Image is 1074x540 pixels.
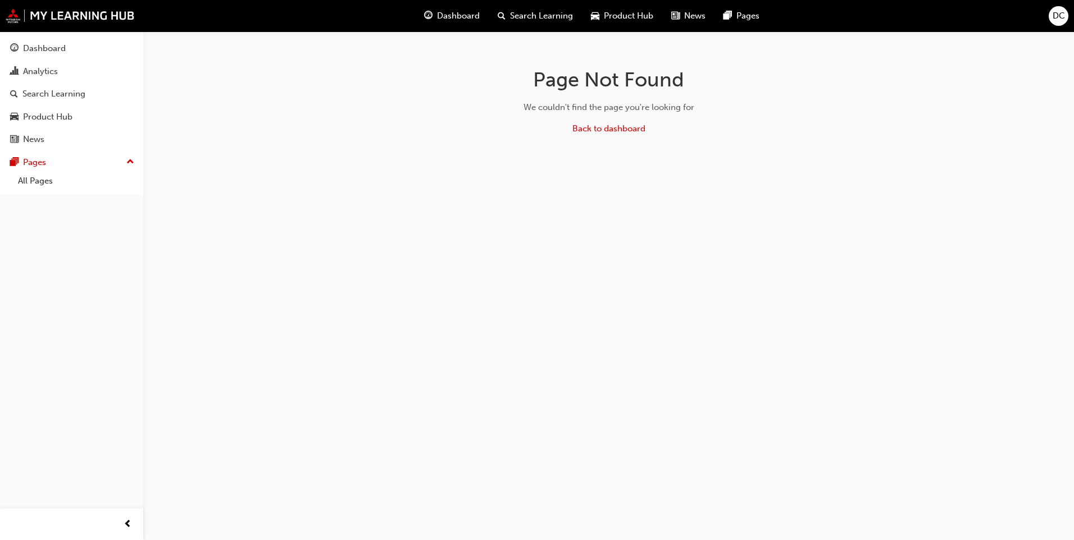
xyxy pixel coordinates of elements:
span: Pages [736,10,759,22]
span: Product Hub [604,10,653,22]
div: Search Learning [22,88,85,100]
button: Pages [4,152,139,173]
span: car-icon [10,112,19,122]
button: DashboardAnalyticsSearch LearningProduct HubNews [4,36,139,152]
button: DC [1049,6,1068,26]
a: pages-iconPages [715,4,768,28]
a: car-iconProduct Hub [582,4,662,28]
h1: Page Not Found [431,67,787,92]
a: Search Learning [4,84,139,104]
span: news-icon [671,9,680,23]
div: Product Hub [23,111,72,123]
div: News [23,133,44,146]
a: All Pages [13,172,139,190]
a: Dashboard [4,38,139,59]
div: Analytics [23,65,58,78]
span: Dashboard [437,10,480,22]
span: search-icon [10,89,18,99]
img: mmal [6,8,135,23]
a: Product Hub [4,107,139,127]
div: Dashboard [23,42,66,55]
span: guage-icon [10,44,19,54]
a: news-iconNews [662,4,715,28]
span: News [684,10,706,22]
span: car-icon [591,9,599,23]
span: guage-icon [424,9,433,23]
span: news-icon [10,135,19,145]
span: Search Learning [510,10,573,22]
div: Pages [23,156,46,169]
a: guage-iconDashboard [415,4,489,28]
span: DC [1053,10,1065,22]
a: News [4,129,139,150]
span: pages-icon [723,9,732,23]
span: search-icon [498,9,506,23]
div: We couldn't find the page you're looking for [431,101,787,114]
span: prev-icon [124,518,132,532]
span: chart-icon [10,67,19,77]
a: Back to dashboard [572,123,645,134]
a: Analytics [4,61,139,82]
span: up-icon [126,155,134,170]
span: pages-icon [10,158,19,168]
a: search-iconSearch Learning [489,4,582,28]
